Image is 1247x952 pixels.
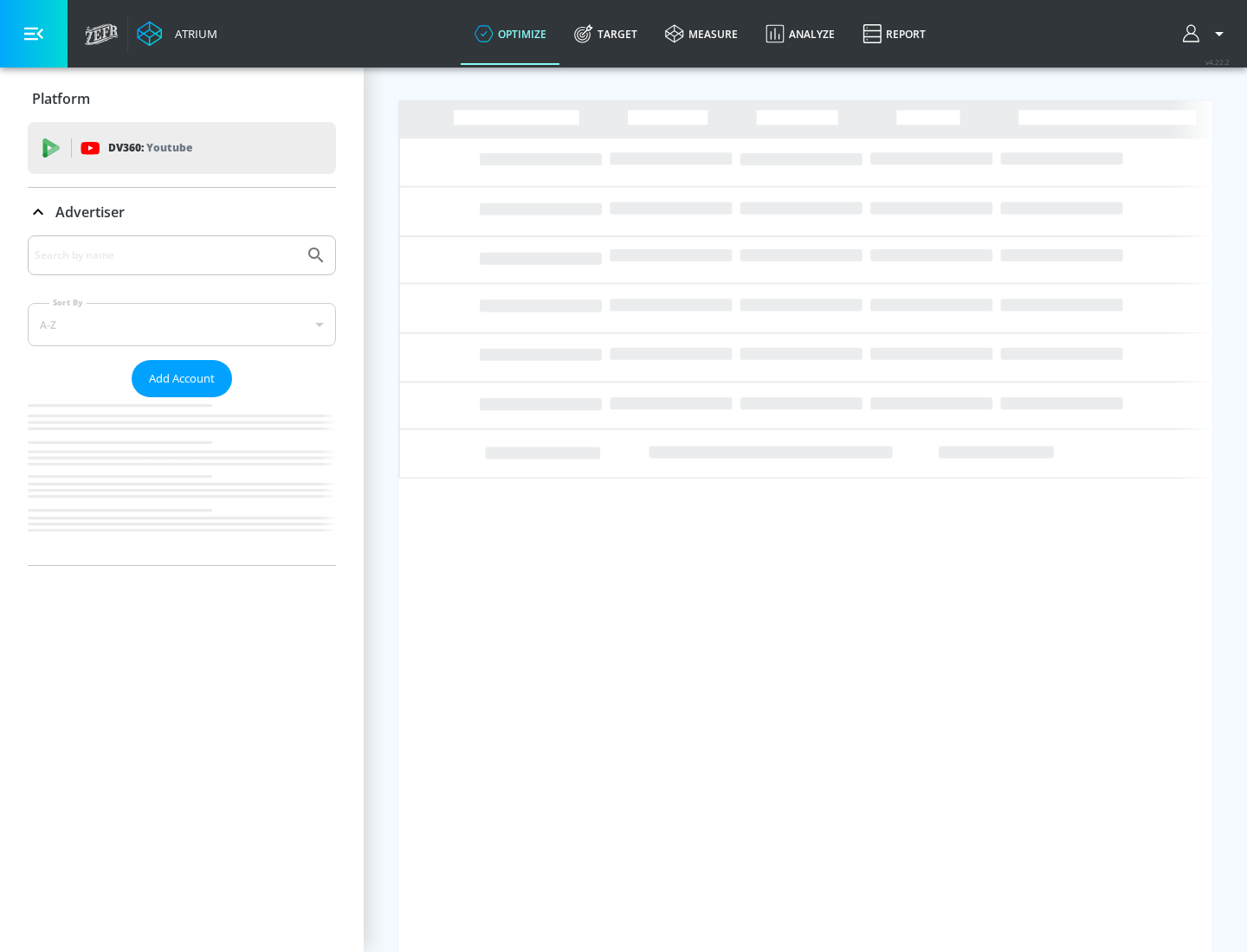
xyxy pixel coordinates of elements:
[137,21,217,47] a: Atrium
[1205,57,1230,67] span: v 4.22.2
[28,235,336,565] div: Advertiser
[49,297,87,308] label: Sort By
[132,360,232,397] button: Add Account
[146,138,192,157] p: Youtube
[28,397,336,565] nav: list of Advertiser
[168,26,217,42] div: Atrium
[651,3,752,65] a: measure
[108,138,192,158] p: DV360:
[28,188,336,236] div: Advertiser
[55,203,125,222] p: Advertiser
[28,74,336,123] div: Platform
[28,303,336,346] div: A-Z
[461,3,560,65] a: optimize
[752,3,849,65] a: Analyze
[149,369,215,389] span: Add Account
[32,89,90,108] p: Platform
[35,244,297,267] input: Search by name
[28,122,336,174] div: DV360: Youtube
[849,3,940,65] a: Report
[560,3,651,65] a: Target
